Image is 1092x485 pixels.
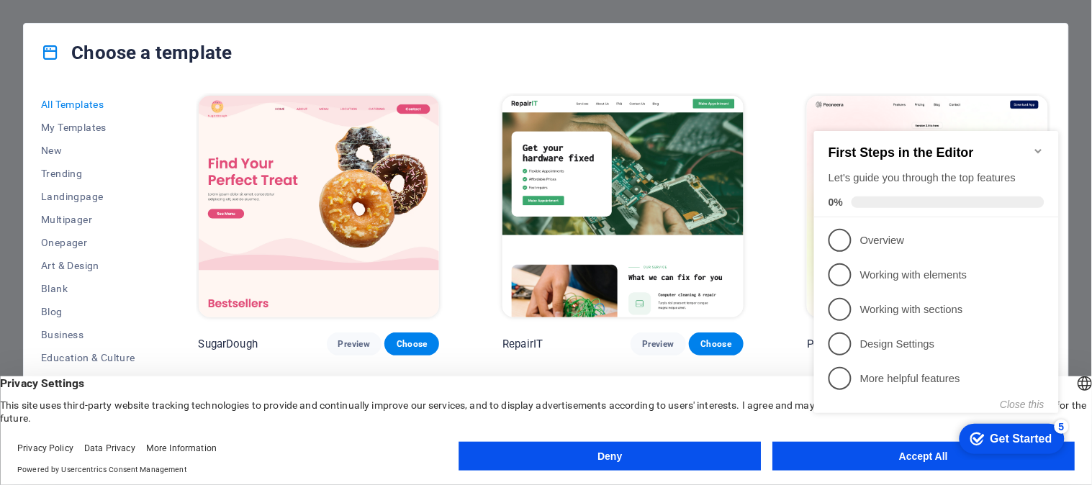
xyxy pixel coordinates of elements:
div: 5 [246,309,261,324]
span: Event [41,375,135,386]
span: All Templates [41,99,135,110]
button: My Templates [41,116,135,139]
span: My Templates [41,122,135,133]
p: Working with elements [52,158,225,173]
span: Landingpage [41,191,135,202]
span: Preview [642,338,674,350]
div: Get Started [182,322,244,335]
button: Event [41,369,135,392]
span: 0% [20,86,43,98]
p: Overview [52,123,225,138]
div: Minimize checklist [225,35,236,47]
li: More helpful features [6,251,251,286]
img: RepairIT [502,96,744,317]
p: SugarDough [199,337,258,351]
li: Working with elements [6,148,251,182]
button: Multipager [41,208,135,231]
span: Blog [41,306,135,317]
button: Choose [689,332,744,355]
span: Business [41,329,135,340]
button: Education & Culture [41,346,135,369]
span: Education & Culture [41,352,135,363]
h2: First Steps in the Editor [20,35,236,50]
button: Art & Design [41,254,135,277]
div: Get Started 5 items remaining, 0% complete [151,314,256,344]
span: Preview [338,338,370,350]
span: Trending [41,168,135,179]
div: Let's guide you through the top features [20,60,236,76]
button: Business [41,323,135,346]
span: Multipager [41,214,135,225]
p: RepairIT [502,337,543,351]
li: Overview [6,113,251,148]
p: More helpful features [52,261,225,276]
span: Choose [700,338,732,350]
p: Peoneera [807,337,853,351]
li: Working with sections [6,182,251,217]
button: Preview [631,332,685,355]
button: Preview [327,332,382,355]
span: Blank [41,283,135,294]
button: All Templates [41,93,135,116]
p: Design Settings [52,227,225,242]
span: Art & Design [41,260,135,271]
img: SugarDough [199,96,440,317]
span: Choose [396,338,428,350]
h4: Choose a template [41,41,232,64]
p: Working with sections [52,192,225,207]
button: Blog [41,300,135,323]
button: Close this [192,289,236,300]
button: Landingpage [41,185,135,208]
span: Onepager [41,237,135,248]
button: Trending [41,162,135,185]
span: New [41,145,135,156]
button: New [41,139,135,162]
img: Peoneera [807,96,1048,317]
li: Design Settings [6,217,251,251]
button: Choose [384,332,439,355]
button: Onepager [41,231,135,254]
button: Blank [41,277,135,300]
